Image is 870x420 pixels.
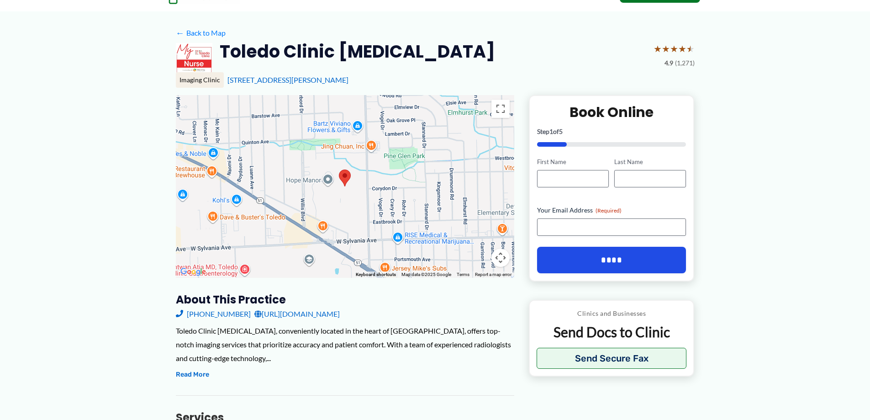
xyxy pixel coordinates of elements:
a: [PHONE_NUMBER] [176,307,251,321]
h2: Toledo Clinic [MEDICAL_DATA] [220,40,495,63]
span: ★ [686,40,695,57]
button: Map camera controls [491,249,510,267]
h2: Book Online [537,103,686,121]
span: 5 [559,128,563,135]
label: Your Email Address [537,206,686,215]
div: Imaging Clinic [176,72,224,88]
p: Clinics and Businesses [537,308,687,319]
span: ★ [662,40,670,57]
span: Map data ©2025 Google [401,272,451,277]
span: 4.9 [664,57,673,69]
a: [STREET_ADDRESS][PERSON_NAME] [227,75,348,84]
a: [URL][DOMAIN_NAME] [254,307,340,321]
button: Read More [176,369,209,380]
button: Send Secure Fax [537,348,687,369]
h3: About this practice [176,292,514,307]
label: First Name [537,158,609,166]
a: ←Back to Map [176,26,226,40]
span: ★ [654,40,662,57]
span: ★ [670,40,678,57]
label: Last Name [614,158,686,166]
span: ★ [678,40,686,57]
p: Send Docs to Clinic [537,323,687,341]
a: Open this area in Google Maps (opens a new window) [178,266,208,278]
span: (1,271) [675,57,695,69]
img: Google [178,266,208,278]
a: Report a map error [475,272,511,277]
span: ← [176,28,185,37]
span: 1 [549,128,553,135]
a: Terms [457,272,469,277]
button: Toggle fullscreen view [491,100,510,118]
p: Step of [537,128,686,135]
button: Keyboard shortcuts [356,271,396,278]
span: (Required) [596,207,622,214]
div: Toledo Clinic [MEDICAL_DATA], conveniently located in the heart of [GEOGRAPHIC_DATA], offers top-... [176,324,514,365]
